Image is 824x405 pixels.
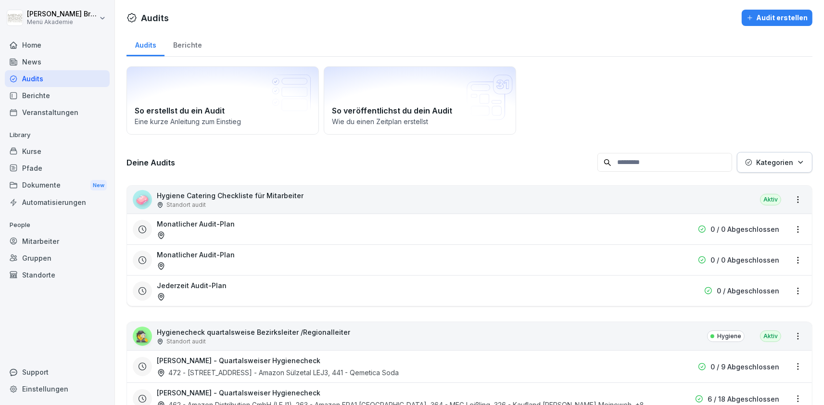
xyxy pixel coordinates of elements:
h1: Audits [141,12,169,25]
div: 472 - [STREET_ADDRESS] - Amazon Sülzetal LEJ3, 441 - Qemetica Soda [157,367,399,378]
a: Einstellungen [5,380,110,397]
a: Home [5,37,110,53]
div: Dokumente [5,177,110,194]
p: Menü Akademie [27,19,97,25]
p: [PERSON_NAME] Bruns [27,10,97,18]
p: People [5,217,110,233]
p: 0 / Abgeschlossen [717,286,779,296]
a: DokumenteNew [5,177,110,194]
div: Support [5,364,110,380]
button: Kategorien [737,152,812,173]
h2: So erstellst du ein Audit [135,105,311,116]
a: Berichte [5,87,110,104]
a: Pfade [5,160,110,177]
div: 🧼 [133,190,152,209]
a: Audits [127,32,165,56]
p: Standort audit [166,337,206,346]
a: Gruppen [5,250,110,266]
a: Veranstaltungen [5,104,110,121]
p: Wie du einen Zeitplan erstellst [332,116,508,127]
a: Automatisierungen [5,194,110,211]
p: 6 / 18 Abgeschlossen [708,394,779,404]
p: Hygiene [717,332,741,341]
h3: Deine Audits [127,157,593,168]
a: Kurse [5,143,110,160]
p: 0 / 0 Abgeschlossen [710,255,779,265]
p: Standort audit [166,201,206,209]
div: Aktiv [760,194,781,205]
div: New [90,180,107,191]
a: Standorte [5,266,110,283]
a: So veröffentlichst du dein AuditWie du einen Zeitplan erstellst [324,66,516,135]
p: Hygiene Catering Checkliste für Mitarbeiter [157,190,304,201]
div: Aktiv [760,330,781,342]
h3: [PERSON_NAME] - Quartalsweiser Hygienecheck [157,355,320,366]
h3: Monatlicher Audit-Plan [157,250,235,260]
a: Audits [5,70,110,87]
p: 0 / 0 Abgeschlossen [710,224,779,234]
a: Berichte [165,32,210,56]
p: Eine kurze Anleitung zum Einstieg [135,116,311,127]
div: Audit erstellen [747,13,808,23]
div: 🕵️ [133,327,152,346]
h3: [PERSON_NAME] - Quartalsweiser Hygienecheck [157,388,320,398]
a: Mitarbeiter [5,233,110,250]
h3: Monatlicher Audit-Plan [157,219,235,229]
p: 0 / 9 Abgeschlossen [710,362,779,372]
p: Library [5,127,110,143]
a: So erstellst du ein AuditEine kurze Anleitung zum Einstieg [127,66,319,135]
button: Audit erstellen [742,10,812,26]
p: Kategorien [756,157,793,167]
h3: Jederzeit Audit-Plan [157,280,227,291]
p: Hygienecheck quartalsweise Bezirksleiter /Regionalleiter [157,327,350,337]
a: News [5,53,110,70]
h2: So veröffentlichst du dein Audit [332,105,508,116]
